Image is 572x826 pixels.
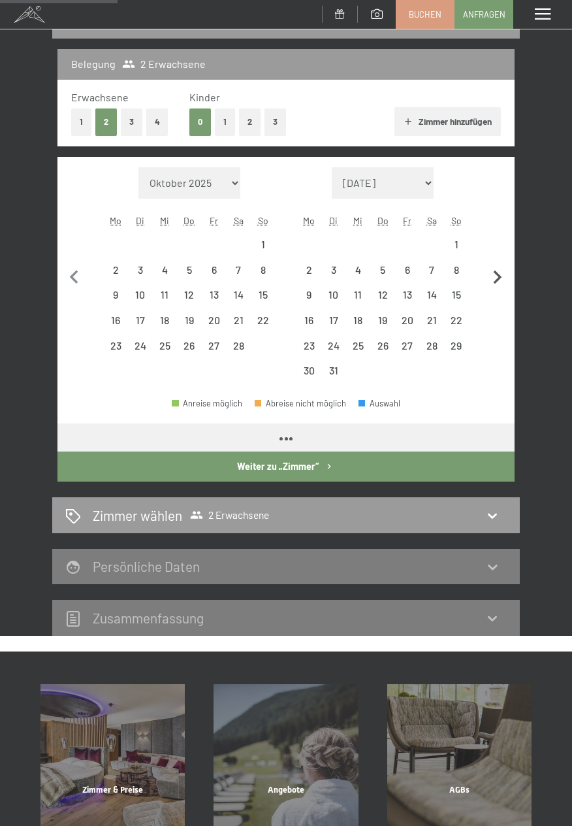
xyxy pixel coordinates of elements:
div: 8 [252,265,274,287]
div: 16 [104,315,127,337]
div: Anreise nicht möglich [251,257,276,282]
div: Sat Feb 28 2026 [226,333,251,358]
button: Nächster Monat [484,167,511,384]
div: Anreise nicht möglich [444,257,469,282]
div: 19 [178,315,200,337]
div: Anreise nicht möglich [419,308,444,333]
span: Erwachsene [71,91,129,103]
div: Wed Mar 11 2026 [346,283,371,308]
abbr: Dienstag [329,215,338,226]
div: Thu Feb 05 2026 [177,257,202,282]
div: Sun Feb 15 2026 [251,283,276,308]
div: Sun Feb 08 2026 [251,257,276,282]
div: Sun Mar 01 2026 [444,232,469,257]
div: 18 [347,315,370,337]
div: Thu Feb 26 2026 [177,333,202,358]
div: 13 [203,289,225,312]
div: Anreise nicht möglich [103,283,128,308]
div: Sun Mar 22 2026 [444,308,469,333]
div: Anreise nicht möglich [346,283,371,308]
div: Anreise nicht möglich [444,333,469,358]
div: Anreise nicht möglich [296,308,321,333]
div: Sun Mar 08 2026 [444,257,469,282]
a: Buchen [396,1,454,28]
h2: Zusammen­fassung [93,610,204,626]
div: Anreise nicht möglich [395,333,420,358]
div: 24 [129,340,151,363]
button: 3 [264,108,286,135]
div: 22 [252,315,274,337]
div: Anreise nicht möglich [296,283,321,308]
div: 25 [154,340,176,363]
div: 6 [396,265,419,287]
div: 16 [298,315,320,337]
div: Mon Feb 23 2026 [103,333,128,358]
div: Anreise nicht möglich [395,283,420,308]
span: Kinder [189,91,220,103]
div: Tue Feb 03 2026 [128,257,153,282]
div: Anreise nicht möglich [128,283,153,308]
div: 13 [396,289,419,312]
button: 1 [215,108,235,135]
div: Sat Feb 21 2026 [226,308,251,333]
div: Thu Mar 26 2026 [370,333,395,358]
div: Mon Mar 16 2026 [296,308,321,333]
div: Fri Feb 27 2026 [202,333,227,358]
div: 12 [178,289,200,312]
div: Sun Mar 29 2026 [444,333,469,358]
div: Thu Mar 05 2026 [370,257,395,282]
div: Anreise nicht möglich [202,257,227,282]
div: Anreise nicht möglich [103,333,128,358]
div: 3 [323,265,345,287]
span: Anfragen [463,8,505,20]
div: Anreise nicht möglich [321,358,346,383]
div: 20 [203,315,225,337]
div: Mon Mar 02 2026 [296,257,321,282]
button: 3 [121,108,142,135]
span: Buchen [409,8,441,20]
div: Anreise nicht möglich [128,333,153,358]
div: Anreise nicht möglich [346,308,371,333]
button: 4 [146,108,168,135]
div: 15 [252,289,274,312]
span: 2 Erwachsene [190,508,269,521]
div: 10 [323,289,345,312]
div: Anreise nicht möglich [444,308,469,333]
div: Mon Mar 09 2026 [296,283,321,308]
div: Wed Feb 11 2026 [153,283,178,308]
div: 7 [227,265,249,287]
div: Anreise nicht möglich [153,283,178,308]
div: Wed Mar 25 2026 [346,333,371,358]
div: Tue Feb 17 2026 [128,308,153,333]
div: Anreise nicht möglich [346,333,371,358]
div: Anreise nicht möglich [177,333,202,358]
div: 11 [154,289,176,312]
div: Anreise nicht möglich [296,358,321,383]
abbr: Montag [110,215,121,226]
div: 21 [227,315,249,337]
div: Sat Mar 14 2026 [419,283,444,308]
div: Anreise nicht möglich [370,257,395,282]
div: Anreise nicht möglich [226,283,251,308]
div: Anreise nicht möglich [251,308,276,333]
div: 4 [347,265,370,287]
div: Anreise nicht möglich [419,283,444,308]
div: Anreise möglich [172,399,242,408]
div: 31 [323,365,345,388]
div: Tue Mar 17 2026 [321,308,346,333]
div: 14 [227,289,249,312]
div: Anreise nicht möglich [202,283,227,308]
div: Anreise nicht möglich [226,257,251,282]
abbr: Freitag [403,215,411,226]
span: AGBs [449,785,469,795]
div: 1 [252,239,274,261]
div: Sun Feb 22 2026 [251,308,276,333]
div: Fri Mar 06 2026 [395,257,420,282]
div: 27 [203,340,225,363]
div: 25 [347,340,370,363]
div: 28 [421,340,443,363]
div: Anreise nicht möglich [153,308,178,333]
div: 4 [154,265,176,287]
button: 2 [239,108,261,135]
div: Mon Mar 30 2026 [296,358,321,383]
